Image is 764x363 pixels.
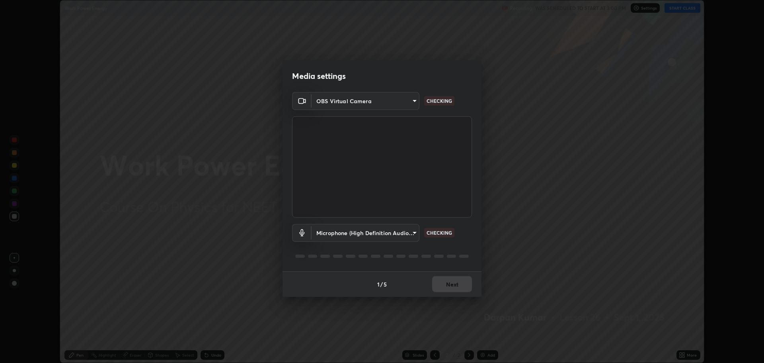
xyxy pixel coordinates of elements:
[384,280,387,288] h4: 5
[312,224,419,242] div: OBS Virtual Camera
[380,280,383,288] h4: /
[292,71,346,81] h2: Media settings
[427,229,452,236] p: CHECKING
[312,92,419,110] div: OBS Virtual Camera
[427,97,452,104] p: CHECKING
[377,280,380,288] h4: 1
